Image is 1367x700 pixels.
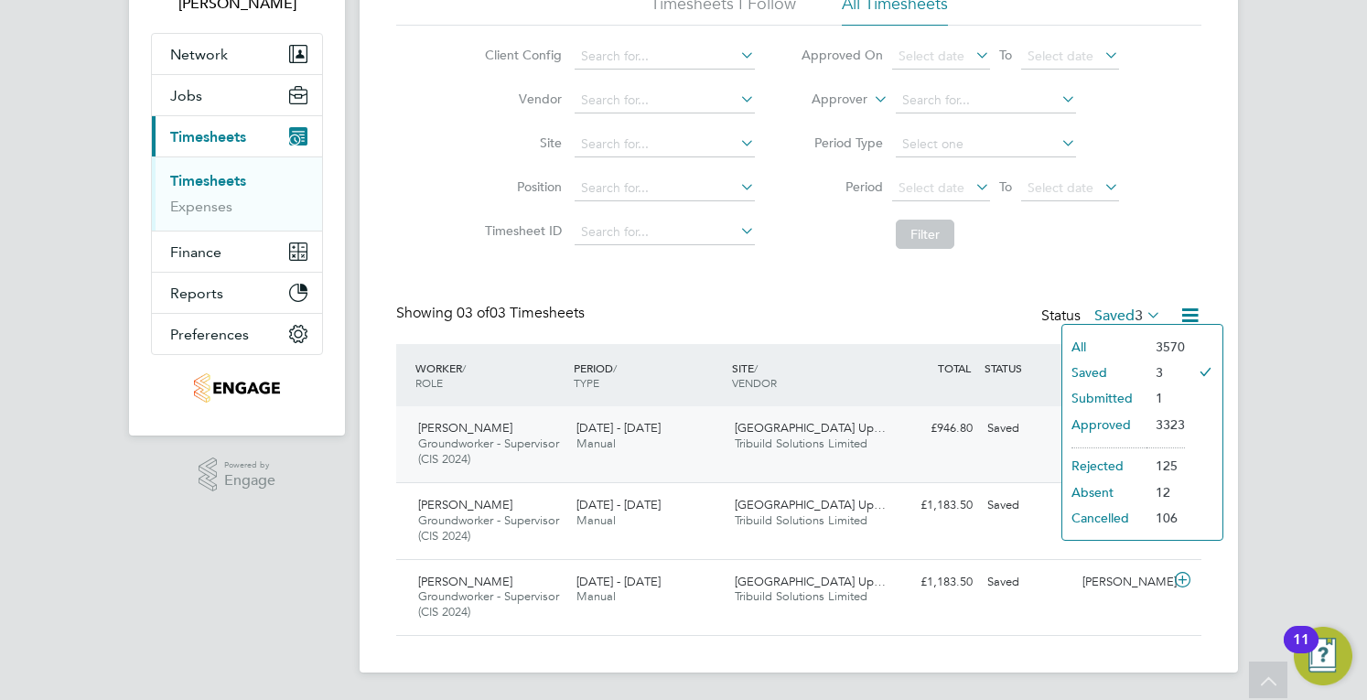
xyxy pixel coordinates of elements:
[418,588,559,619] span: Groundworker - Supervisor (CIS 2024)
[1041,304,1165,329] div: Status
[1146,505,1185,531] li: 106
[1028,48,1093,64] span: Select date
[462,361,466,375] span: /
[576,588,616,604] span: Manual
[1146,360,1185,385] li: 3
[1135,307,1143,325] span: 3
[994,43,1017,67] span: To
[479,178,562,195] label: Position
[613,361,617,375] span: /
[785,91,867,109] label: Approver
[152,116,322,156] button: Timesheets
[899,48,964,64] span: Select date
[1062,360,1146,385] li: Saved
[457,304,585,322] span: 03 Timesheets
[576,574,661,589] span: [DATE] - [DATE]
[1062,453,1146,479] li: Rejected
[152,273,322,313] button: Reports
[735,574,886,589] span: [GEOGRAPHIC_DATA] Up…
[418,497,512,512] span: [PERSON_NAME]
[415,375,443,390] span: ROLE
[170,243,221,261] span: Finance
[1146,385,1185,411] li: 1
[1146,412,1185,437] li: 3323
[479,135,562,151] label: Site
[575,176,755,201] input: Search for...
[735,436,867,451] span: Tribuild Solutions Limited
[1028,179,1093,196] span: Select date
[151,373,323,403] a: Go to home page
[457,304,490,322] span: 03 of
[576,497,661,512] span: [DATE] - [DATE]
[152,34,322,74] button: Network
[754,361,758,375] span: /
[1293,640,1309,663] div: 11
[574,375,599,390] span: TYPE
[170,172,246,189] a: Timesheets
[170,285,223,302] span: Reports
[152,156,322,231] div: Timesheets
[575,132,755,157] input: Search for...
[396,304,588,323] div: Showing
[980,490,1075,521] div: Saved
[1062,505,1146,531] li: Cancelled
[896,220,954,249] button: Filter
[479,47,562,63] label: Client Config
[575,44,755,70] input: Search for...
[1294,627,1352,685] button: Open Resource Center, 11 new notifications
[1062,412,1146,437] li: Approved
[885,490,980,521] div: £1,183.50
[735,420,886,436] span: [GEOGRAPHIC_DATA] Up…
[801,47,883,63] label: Approved On
[152,314,322,354] button: Preferences
[411,351,569,399] div: WORKER
[899,179,964,196] span: Select date
[980,414,1075,444] div: Saved
[170,128,246,145] span: Timesheets
[199,458,276,492] a: Powered byEngage
[732,375,777,390] span: VENDOR
[735,588,867,604] span: Tribuild Solutions Limited
[980,351,1075,384] div: STATUS
[418,420,512,436] span: [PERSON_NAME]
[479,91,562,107] label: Vendor
[727,351,886,399] div: SITE
[885,414,980,444] div: £946.80
[1146,334,1185,360] li: 3570
[885,567,980,598] div: £1,183.50
[170,198,232,215] a: Expenses
[194,373,279,403] img: tribuildsolutions-logo-retina.png
[575,220,755,245] input: Search for...
[479,222,562,239] label: Timesheet ID
[896,132,1076,157] input: Select one
[170,87,202,104] span: Jobs
[896,88,1076,113] input: Search for...
[1062,385,1146,411] li: Submitted
[170,46,228,63] span: Network
[938,361,971,375] span: TOTAL
[1075,567,1170,598] div: [PERSON_NAME]
[576,436,616,451] span: Manual
[801,178,883,195] label: Period
[1062,479,1146,505] li: Absent
[801,135,883,151] label: Period Type
[152,232,322,272] button: Finance
[418,512,559,544] span: Groundworker - Supervisor (CIS 2024)
[994,175,1017,199] span: To
[418,436,559,467] span: Groundworker - Supervisor (CIS 2024)
[224,473,275,489] span: Engage
[418,574,512,589] span: [PERSON_NAME]
[569,351,727,399] div: PERIOD
[1146,479,1185,505] li: 12
[224,458,275,473] span: Powered by
[1094,307,1161,325] label: Saved
[735,512,867,528] span: Tribuild Solutions Limited
[152,75,322,115] button: Jobs
[576,512,616,528] span: Manual
[1062,334,1146,360] li: All
[980,567,1075,598] div: Saved
[1146,453,1185,479] li: 125
[735,497,886,512] span: [GEOGRAPHIC_DATA] Up…
[575,88,755,113] input: Search for...
[170,326,249,343] span: Preferences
